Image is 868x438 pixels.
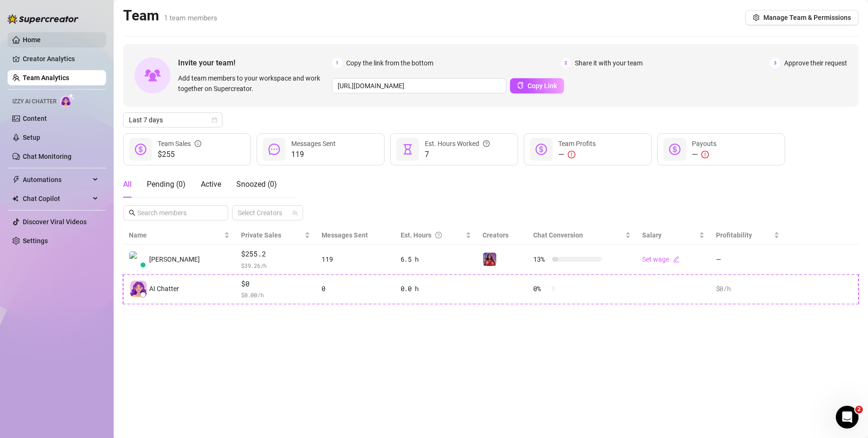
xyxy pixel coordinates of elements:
span: $255.2 [241,248,310,260]
span: Copy Link [528,82,557,90]
span: Copy the link from the bottom [346,58,433,68]
span: Messages Sent [322,231,368,239]
div: Pending ( 0 ) [147,179,186,190]
button: Manage Team & Permissions [745,10,859,25]
div: $0 /h [716,283,779,294]
a: Setup [23,134,40,141]
span: Salary [642,231,662,239]
span: question-circle [483,138,490,149]
span: search [129,210,135,216]
span: 0 % [533,283,548,294]
span: Izzy AI Chatter [12,97,56,106]
span: 1 team members [164,14,217,22]
span: Invite your team! [178,57,332,69]
span: Add team members to your workspace and work together on Supercreator. [178,73,328,94]
span: edit [673,256,680,263]
div: — [558,149,596,160]
span: Payouts [692,140,716,147]
img: izzy-ai-chatter-avatar-DDCN_rTZ.svg [130,281,147,297]
span: AI Chatter [149,283,179,294]
span: Name [129,230,222,240]
span: dollar-circle [669,144,680,155]
span: 3 [770,58,780,68]
span: Automations [23,172,90,187]
img: Chat Copilot [12,195,18,202]
span: Snoozed ( 0 ) [236,180,277,189]
span: 1 [332,58,342,68]
img: Namiko Noda [129,251,145,267]
span: Manage Team & Permissions [763,14,851,21]
span: dollar-circle [536,144,547,155]
span: 13 % [533,254,548,265]
span: [PERSON_NAME] [149,254,200,265]
td: — [710,245,785,274]
a: Settings [23,237,48,245]
a: Chat Monitoring [23,153,72,160]
span: 2 [561,58,571,68]
span: 7 [425,149,490,160]
span: setting [753,14,760,21]
span: 119 [291,149,336,160]
div: Est. Hours Worked [425,138,490,149]
span: Last 7 days [129,113,217,127]
span: copy [517,82,524,89]
input: Search members [137,208,215,218]
div: 0.0 h [401,283,471,294]
span: question-circle [435,230,442,240]
div: — [692,149,716,160]
span: $0 [241,278,310,290]
span: exclamation-circle [701,151,709,158]
span: Team Profits [558,140,596,147]
th: Creators [477,226,528,245]
div: 0 [322,283,389,294]
span: $255 [158,149,201,160]
span: 2 [855,406,863,413]
div: Est. Hours [401,230,464,240]
iframe: Intercom live chat [836,406,859,429]
span: Messages Sent [291,140,336,147]
img: logo-BBDzfeDw.svg [8,14,79,24]
a: Home [23,36,41,44]
span: exclamation-circle [568,151,575,158]
span: info-circle [195,138,201,149]
img: NAMIKO [483,253,496,266]
a: Creator Analytics [23,51,98,66]
span: hourglass [402,144,413,155]
h2: Team [123,7,217,25]
a: Set wageedit [642,255,680,263]
span: Private Sales [241,231,281,239]
span: calendar [212,117,217,123]
div: 6.5 h [401,254,471,265]
span: $ 0.00 /h [241,290,310,300]
span: Share it with your team [575,58,643,68]
img: AI Chatter [60,93,75,107]
span: Chat Copilot [23,191,90,206]
span: Profitability [716,231,752,239]
div: All [123,179,132,190]
span: thunderbolt [12,176,20,183]
span: team [292,210,298,216]
div: Team Sales [158,138,201,149]
th: Name [123,226,235,245]
a: Discover Viral Videos [23,218,87,226]
span: Approve their request [784,58,847,68]
span: dollar-circle [135,144,146,155]
button: Copy Link [510,78,564,93]
span: $ 39.26 /h [241,261,310,270]
div: 119 [322,254,389,265]
span: Chat Conversion [533,231,583,239]
span: message [268,144,280,155]
span: Active [201,180,221,189]
a: Team Analytics [23,74,69,82]
a: Content [23,115,47,122]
